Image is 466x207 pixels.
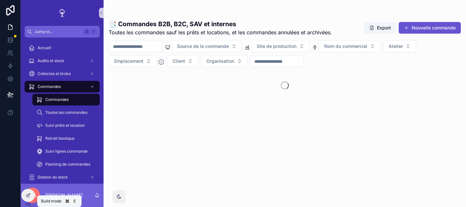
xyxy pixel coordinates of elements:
span: Build mode [41,199,61,204]
span: Toutes les commandes [45,110,87,115]
span: Retrait boutique [45,136,74,141]
span: Planning de commandes [45,162,90,167]
span: Organisation [206,58,234,64]
button: Jump to...K [25,26,100,38]
span: E [72,199,77,204]
button: Select Button [172,40,242,52]
a: Commandes [25,81,100,93]
a: Collectes et broke [25,68,100,80]
a: Suivi lignes commande [32,146,100,157]
button: Select Button [109,55,157,67]
p: [PERSON_NAME] [45,192,83,199]
a: Suivi prêts et location [32,120,100,131]
span: Collectes et broke [38,71,71,76]
span: Source de la commande [177,43,229,49]
span: Emplacement [114,58,143,64]
a: Audits et stock [25,55,100,67]
span: Client [172,58,185,64]
span: K [91,29,96,34]
a: Planning de commandes [32,158,100,170]
span: Nom du commercial [324,43,367,49]
button: Select Button [201,55,248,67]
span: Accueil [38,45,51,50]
button: Select Button [319,40,381,52]
h1: 📑 Commandes B2B, B2C, SAV et internes [109,19,332,28]
span: Toutes les commandes sauf les prêts et locations, et les commandes annulées et archivées. [109,28,332,36]
span: Audits et stock [38,58,64,63]
span: Site de production [257,43,296,49]
div: scrollable content [21,38,104,184]
span: Jump to... [35,29,81,34]
img: App logo [57,8,67,18]
span: Atelier [389,43,403,49]
a: Toutes les commandes [32,107,100,118]
button: Nouvelle commande [399,22,461,34]
a: Gestion du stock [25,171,100,183]
span: Commandes [38,84,61,89]
button: Select Button [167,55,198,67]
button: Export [364,22,396,34]
span: Gestion du stock [38,175,68,180]
button: Select Button [251,40,310,52]
a: Retrait boutique [32,133,100,144]
span: Suivi prêts et location [45,123,85,128]
a: Commandes [32,94,100,105]
button: Select Button [383,40,416,52]
span: Commandes [45,97,69,102]
span: Suivi lignes commande [45,149,88,154]
a: Accueil [25,42,100,54]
